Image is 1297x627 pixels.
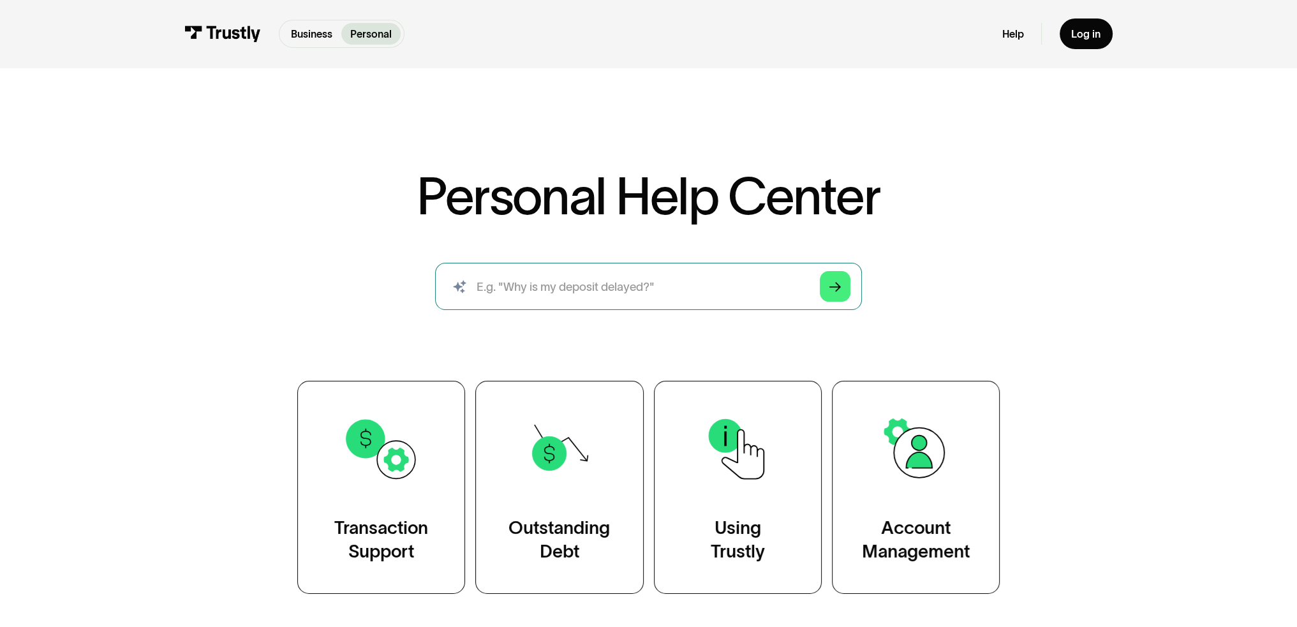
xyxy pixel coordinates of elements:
div: Transaction Support [334,517,428,564]
a: OutstandingDebt [475,381,643,594]
a: Business [283,23,342,44]
h1: Personal Help Center [417,170,880,222]
a: UsingTrustly [654,381,822,594]
input: search [435,263,863,310]
a: Help [1002,27,1023,41]
div: Log in [1071,27,1101,41]
div: Outstanding Debt [508,517,610,564]
p: Business [291,26,332,41]
div: Using Trustly [711,517,765,564]
div: Account Management [862,517,970,564]
a: AccountManagement [832,381,1000,594]
p: Personal [350,26,392,41]
a: Log in [1060,18,1113,50]
img: Trustly Logo [184,26,261,41]
form: Search [435,263,863,310]
a: TransactionSupport [297,381,465,594]
a: Personal [341,23,401,44]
